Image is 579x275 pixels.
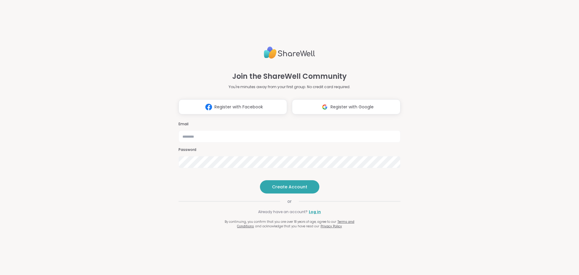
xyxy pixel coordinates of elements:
[321,224,342,229] a: Privacy Policy
[260,180,319,193] button: Create Account
[258,209,308,215] span: Already have an account?
[272,184,307,190] span: Create Account
[203,101,214,113] img: ShareWell Logomark
[225,219,336,224] span: By continuing, you confirm that you are over 18 years of age, agree to our
[319,101,331,113] img: ShareWell Logomark
[255,224,319,229] span: and acknowledge that you have read our
[214,104,263,110] span: Register with Facebook
[179,99,287,114] button: Register with Facebook
[232,71,347,82] h1: Join the ShareWell Community
[309,209,321,215] a: Log in
[179,147,400,152] h3: Password
[292,99,400,114] button: Register with Google
[229,84,350,90] p: You're minutes away from your first group. No credit card required.
[179,122,400,127] h3: Email
[264,44,315,61] img: ShareWell Logo
[280,198,299,204] span: or
[237,219,354,229] a: Terms and Conditions
[331,104,374,110] span: Register with Google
